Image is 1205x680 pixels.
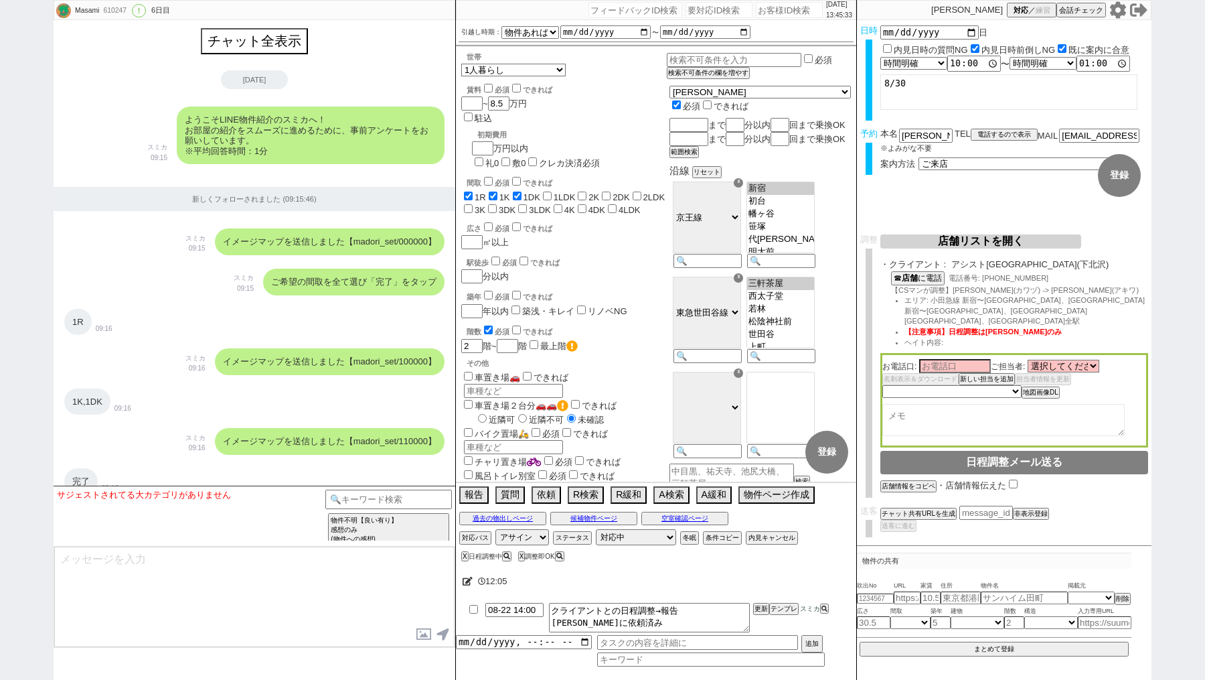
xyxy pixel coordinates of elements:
[185,233,206,244] p: スミカ
[467,52,667,62] div: 世帯
[567,414,576,423] input: 未確認
[703,100,712,109] input: できれば
[1024,606,1078,617] span: 構造
[459,486,489,504] button: 報告
[1068,581,1086,592] span: 掲載元
[495,86,509,94] span: 必須
[522,306,574,316] label: 築浅・キレイ
[234,273,254,283] p: スミカ
[696,486,732,504] button: A緩和
[1013,508,1049,520] button: 非表示登録
[700,101,748,111] label: できれば
[673,349,742,363] input: 🔍
[1059,5,1103,15] span: 会話チェック
[747,316,814,328] option: 松陰神社前
[464,400,473,409] input: 車置き場２台分🚗🚗
[461,551,469,561] button: X
[805,431,848,474] button: 登録
[177,107,445,164] div: ようこそLINE物件紹介のスミカへ！ お部屋の紹介をスムーズに進めるために、事前アンケートをお願いしています。 ※平均回答時間：1分
[467,175,667,188] div: 間取
[569,470,578,479] input: できれば
[801,635,823,653] button: 追加
[472,125,600,169] div: 万円以内
[475,113,492,123] label: 駐込
[467,324,667,337] div: 階数
[151,5,170,16] div: 6日目
[464,372,473,381] input: 車置き場🚗
[826,10,852,21] p: 13:45:33
[64,468,98,495] div: 完了
[461,429,529,439] label: バイク置場🛵
[891,271,945,285] button: ☎店舗に電話
[539,158,600,168] label: クレカ決済必須
[669,132,851,146] div: まで 分以内
[1004,616,1024,629] input: 2
[941,592,981,604] input: 東京都港区海岸３
[1078,616,1131,629] input: https://suumo.jp/chintai/jnc_000022489271
[880,259,946,270] span: ・クライアント :
[325,490,452,509] input: 🔍キーワード検索
[114,403,131,414] p: 09:16
[613,192,629,202] label: 2DK
[215,348,445,375] div: イメージマップを送信しました【madori_set/100000】
[467,82,552,95] div: 賃料
[132,4,146,17] div: !
[467,255,667,268] div: 駅徒歩
[880,56,1148,72] div: 〜
[478,414,487,423] input: 近隣可
[643,192,665,202] label: 2LDK
[464,470,473,479] input: 風呂トイレ別室
[734,368,743,378] div: ☓
[597,635,798,650] input: タスクの内容を詳細に
[509,224,552,232] label: できれば
[461,255,667,283] div: 分以内
[619,205,641,215] label: 4LDK
[549,471,566,481] span: 必須
[880,144,932,152] span: ※よみがな不要
[566,471,615,481] label: できれば
[880,480,937,492] button: 店舗情報をコピペ
[54,187,455,211] div: 新しくフォローされました (09:15:46)
[931,606,951,617] span: 築年
[588,2,682,18] input: フィードバックID検索
[597,653,825,667] input: キーワード
[464,456,473,465] input: チャリ置き場
[857,616,890,629] input: 30.5
[981,45,1056,55] label: 内見日時前倒しNG
[769,603,799,615] button: テンプレ
[680,531,699,545] button: 冬眠
[495,486,525,504] button: 質問
[882,373,959,385] button: 名刺表示＆ダウンロード
[520,372,568,383] label: できれば
[860,642,1129,657] button: まとめて登録
[857,553,1131,569] p: 物件の共有
[532,486,561,504] button: 依頼
[564,415,604,425] label: 未確認
[518,414,527,423] input: 近隣不可
[641,512,728,525] button: 空室確認ページ
[756,2,823,18] input: お客様ID検索
[857,606,890,617] span: 広さ
[56,3,71,18] img: 0hXYPsjW9lB3Z9ChbmubF5CQ1aBBxee15kAjsaGBteUBREPUciAz4fRE8PUE9EbxMmU2VNGEhZWhVxGXAQY1z7Qno6WUFEOEQ...
[894,592,920,604] input: https://suumo.jp/chintai/jnc_000022489271
[57,490,325,500] div: サジェストされてる大カテゴリがありません
[512,84,521,92] input: できれば
[64,389,110,415] div: 1K,1DK
[981,592,1068,604] input: サンハイム田町
[747,341,814,354] option: 上町
[920,592,941,604] input: 10.5
[568,486,604,504] button: R検索
[512,222,521,231] input: できれば
[673,254,742,268] input: 🔍
[747,246,814,259] option: 明大前
[185,363,206,374] p: 09:16
[747,254,815,268] input: 🔍
[485,158,499,168] label: 礼0
[931,5,1003,15] p: [PERSON_NAME]
[667,67,750,79] button: 検索不可条件の欄を増やす
[562,428,571,437] input: できれば
[464,384,563,398] input: 車種など
[902,273,918,283] b: 店舗
[555,457,572,467] span: 必須
[263,269,445,295] div: ご希望の間取を全て選び「完了」をタップ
